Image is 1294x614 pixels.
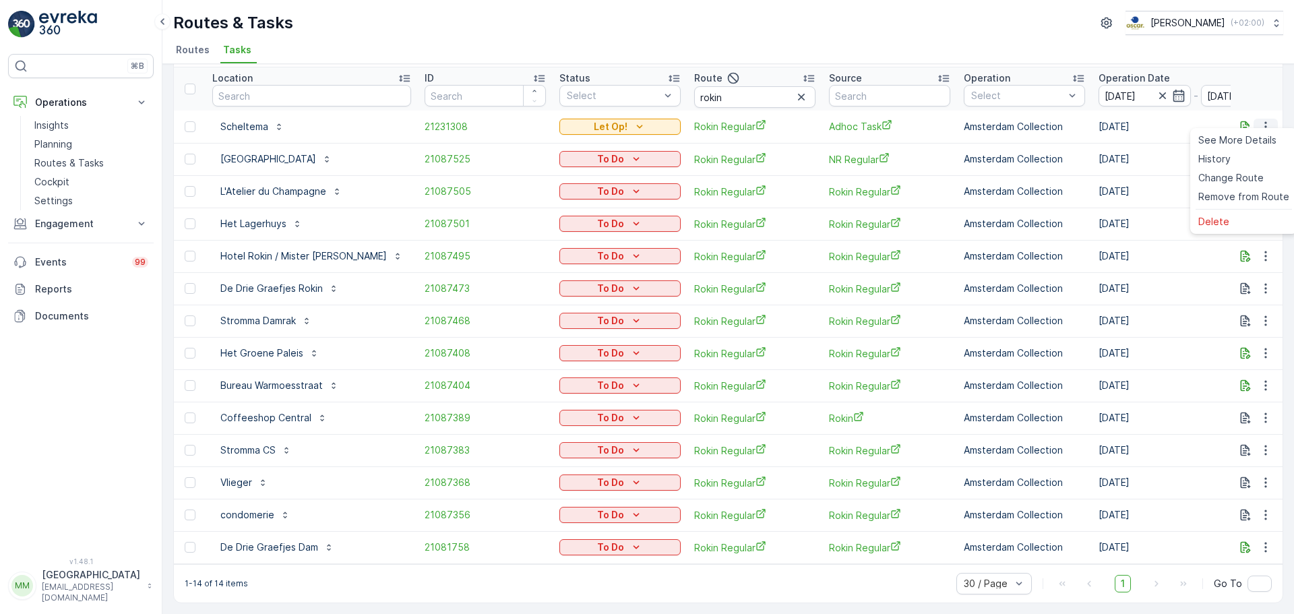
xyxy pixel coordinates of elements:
button: To Do [559,474,681,491]
span: Adhoc Task [829,119,950,133]
td: Amsterdam Collection [957,272,1092,305]
td: Amsterdam Collection [957,208,1092,240]
td: Amsterdam Collection [957,466,1092,499]
p: Let Op! [594,120,627,133]
p: Stromma CS [220,443,276,457]
p: Documents [35,309,148,323]
a: Rokin Regular [694,379,815,393]
p: Operation [964,71,1010,85]
img: basis-logo_rgb2x.png [1126,16,1145,30]
p: To Do [597,476,624,489]
button: To Do [559,313,681,329]
button: To Do [559,183,681,199]
img: logo_light-DOdMpM7g.png [39,11,97,38]
p: - [1194,88,1198,104]
td: Amsterdam Collection [957,111,1092,143]
p: [EMAIL_ADDRESS][DOMAIN_NAME] [42,582,140,603]
p: L'Atelier du Champagne [220,185,326,198]
p: Routes & Tasks [34,156,104,170]
p: Vlieger [220,476,252,489]
p: Select [971,89,1064,102]
p: Events [35,255,124,269]
span: Rokin Regular [829,508,950,522]
button: To Do [559,442,681,458]
span: Delete [1198,215,1229,228]
td: Amsterdam Collection [957,434,1092,466]
a: 21081758 [425,541,546,554]
button: Coffeeshop Central [212,407,336,429]
span: Remove from Route [1198,190,1289,204]
span: Go To [1214,577,1242,590]
a: Rokin Regular [694,314,815,328]
p: Engagement [35,217,127,231]
input: dd/mm/yyyy [1201,85,1293,106]
p: Operations [35,96,127,109]
p: De Drie Graefjes Rokin [220,282,323,295]
p: Route [694,71,722,85]
input: Search [829,85,950,106]
input: Search [212,85,411,106]
a: Settings [29,191,154,210]
p: Planning [34,137,72,151]
p: To Do [597,249,624,263]
a: Rokin Regular [694,249,815,264]
span: 21231308 [425,120,546,133]
span: Rokin Regular [694,346,815,361]
p: Coffeeshop Central [220,411,311,425]
a: Rokin Regular [694,476,815,490]
button: Engagement [8,210,154,237]
span: 21087356 [425,508,546,522]
a: Rokin Regular [829,185,950,199]
a: Events99 [8,249,154,276]
button: To Do [559,151,681,167]
a: 21087501 [425,217,546,231]
a: Rokin Regular [829,217,950,231]
button: To Do [559,410,681,426]
span: Rokin Regular [829,541,950,555]
td: Amsterdam Collection [957,240,1092,272]
a: Rokin Regular [829,314,950,328]
td: Amsterdam Collection [957,531,1092,563]
span: Tasks [223,43,251,57]
p: [GEOGRAPHIC_DATA] [42,568,140,582]
span: 21087404 [425,379,546,392]
a: 21087468 [425,314,546,328]
p: [PERSON_NAME] [1150,16,1225,30]
input: dd/mm/yyyy [1099,85,1191,106]
a: Routes & Tasks [29,154,154,173]
span: v 1.48.1 [8,557,154,565]
span: 21087525 [425,152,546,166]
p: Operation Date [1099,71,1170,85]
div: MM [11,575,33,596]
span: Rokin Regular [694,119,815,133]
a: Rokin Regular [694,185,815,199]
a: Reports [8,276,154,303]
p: Reports [35,282,148,296]
div: Toggle Row Selected [185,283,195,294]
button: Stromma Damrak [212,310,320,332]
span: Rokin Regular [829,249,950,264]
p: To Do [597,185,624,198]
a: NR Regular [829,152,950,166]
button: To Do [559,539,681,555]
div: Toggle Row Selected [185,251,195,262]
p: 1-14 of 14 items [185,578,248,589]
p: Settings [34,194,73,208]
p: Cockpit [34,175,69,189]
button: Let Op! [559,119,681,135]
p: Location [212,71,253,85]
p: To Do [597,346,624,360]
div: Toggle Row Selected [185,510,195,520]
a: Rokin Regular [694,443,815,458]
a: Cockpit [29,173,154,191]
a: 21087505 [425,185,546,198]
button: To Do [559,377,681,394]
p: To Do [597,282,624,295]
button: MM[GEOGRAPHIC_DATA][EMAIL_ADDRESS][DOMAIN_NAME] [8,568,154,603]
a: 21087368 [425,476,546,489]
